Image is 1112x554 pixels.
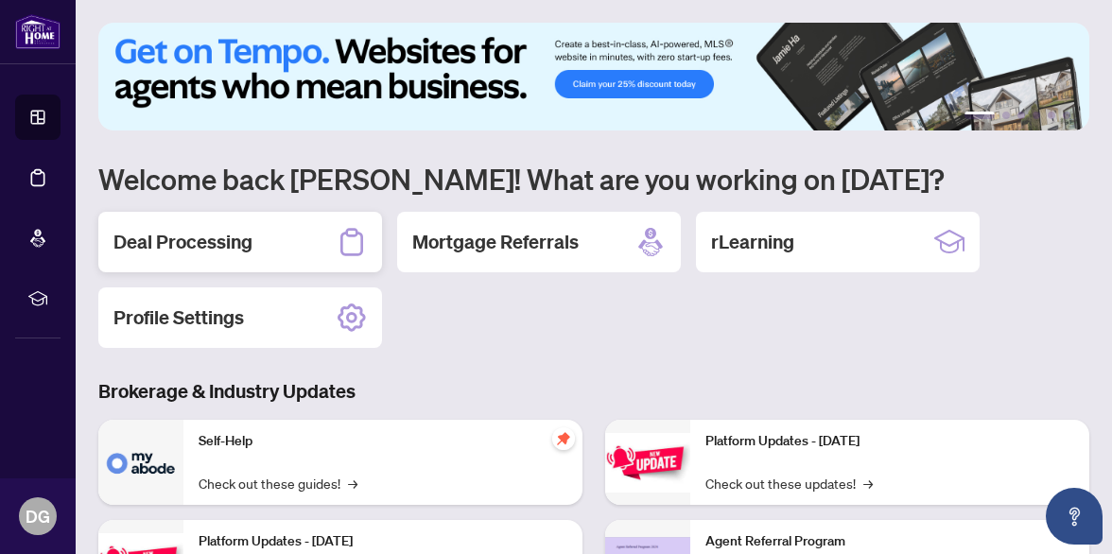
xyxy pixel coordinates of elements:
[26,503,50,529] span: DG
[1017,112,1025,119] button: 3
[1063,112,1070,119] button: 6
[1033,112,1040,119] button: 4
[98,378,1089,405] h3: Brokerage & Industry Updates
[1002,112,1010,119] button: 2
[113,304,244,331] h2: Profile Settings
[98,161,1089,197] h1: Welcome back [PERSON_NAME]! What are you working on [DATE]?
[964,112,995,119] button: 1
[348,473,357,493] span: →
[705,473,873,493] a: Check out these updates!→
[552,427,575,450] span: pushpin
[113,229,252,255] h2: Deal Processing
[1048,112,1055,119] button: 5
[705,431,1074,452] p: Platform Updates - [DATE]
[711,229,794,255] h2: rLearning
[98,23,1089,130] img: Slide 0
[199,473,357,493] a: Check out these guides!→
[1046,488,1103,545] button: Open asap
[412,229,579,255] h2: Mortgage Referrals
[15,14,61,49] img: logo
[98,420,183,505] img: Self-Help
[605,433,690,493] img: Platform Updates - June 23, 2025
[863,473,873,493] span: →
[705,531,1074,552] p: Agent Referral Program
[199,531,567,552] p: Platform Updates - [DATE]
[199,431,567,452] p: Self-Help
